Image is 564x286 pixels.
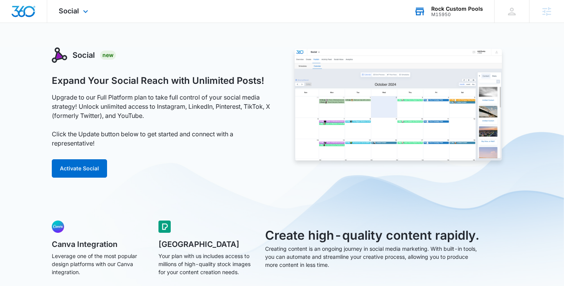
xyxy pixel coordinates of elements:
h1: Expand Your Social Reach with Unlimited Posts! [52,75,264,87]
div: New [100,51,116,60]
p: Leverage one of the most popular design platforms with our Canva integration. [52,252,148,276]
h5: Canva Integration [52,240,148,248]
div: account id [431,12,483,17]
h3: Create high-quality content rapidly. [265,226,481,245]
p: Upgrade to our Full Platform plan to take full control of your social media strategy! Unlock unli... [52,93,274,148]
h3: Social [73,49,95,61]
p: Creating content is an ongoing journey in social media marketing. With built-in tools, you can au... [265,245,481,269]
h5: [GEOGRAPHIC_DATA] [158,240,254,248]
div: account name [431,6,483,12]
button: Activate Social [52,159,107,178]
span: Social [59,7,79,15]
p: Your plan with us includes access to millions of high-quality stock images for your content creat... [158,252,254,276]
